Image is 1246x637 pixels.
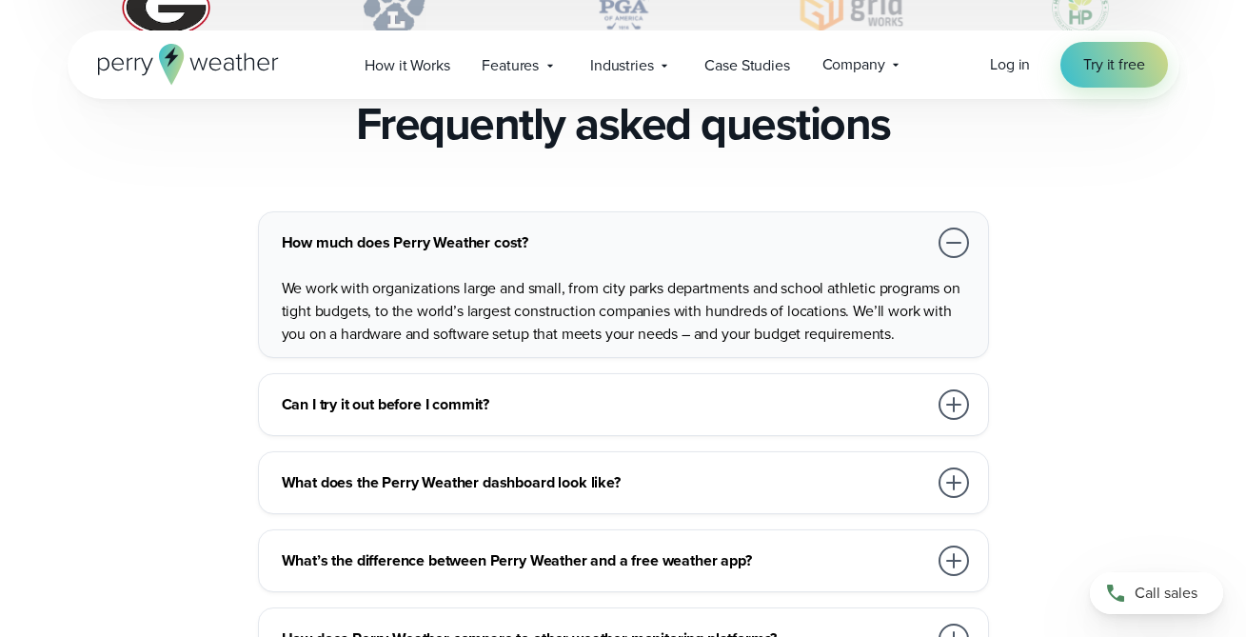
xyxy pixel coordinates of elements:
[688,46,805,85] a: Case Studies
[282,393,927,416] h3: Can I try it out before I commit?
[365,54,449,77] span: How it Works
[822,53,885,76] span: Company
[1060,42,1167,88] a: Try it free
[1135,582,1197,605] span: Call sales
[590,54,653,77] span: Industries
[356,97,891,150] h2: Frequently asked questions
[1090,572,1223,614] a: Call sales
[482,54,539,77] span: Features
[990,53,1030,76] a: Log in
[348,46,465,85] a: How it Works
[990,53,1030,75] span: Log in
[282,231,927,254] h3: How much does Perry Weather cost?
[1083,53,1144,76] span: Try it free
[704,54,789,77] span: Case Studies
[282,549,927,572] h3: What’s the difference between Perry Weather and a free weather app?
[282,471,927,494] h3: What does the Perry Weather dashboard look like?
[282,277,973,346] p: We work with organizations large and small, from city parks departments and school athletic progr...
